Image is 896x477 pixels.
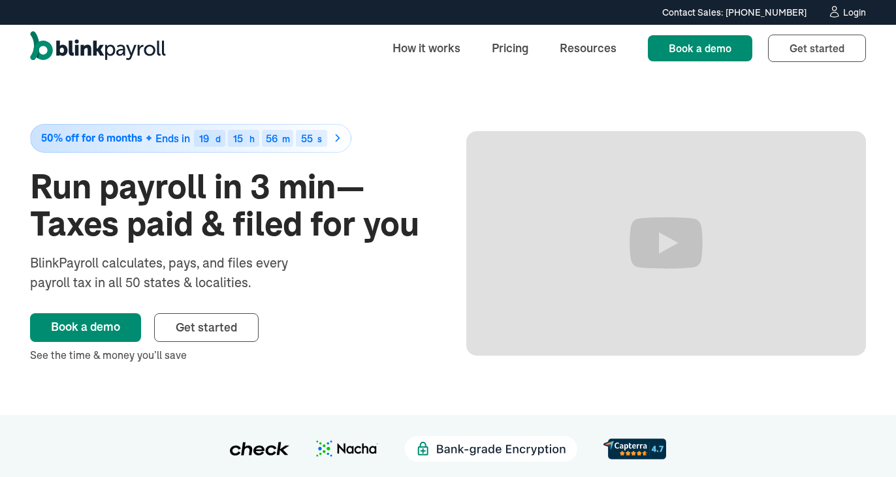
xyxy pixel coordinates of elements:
[30,347,430,363] div: See the time & money you’ll save
[30,168,430,243] h1: Run payroll in 3 min—Taxes paid & filed for you
[662,6,807,20] div: Contact Sales: [PHONE_NUMBER]
[301,132,313,145] span: 55
[266,132,278,145] span: 56
[827,5,866,20] a: Login
[249,134,255,144] div: h
[216,134,221,144] div: d
[317,134,322,144] div: s
[30,313,141,342] a: Book a demo
[843,8,866,17] div: Login
[199,132,209,145] span: 19
[282,134,290,144] div: m
[549,34,627,62] a: Resources
[176,320,237,335] span: Get started
[790,42,844,55] span: Get started
[768,35,866,62] a: Get started
[466,131,866,356] iframe: Run Payroll in 3 min with BlinkPayroll
[41,132,142,144] span: 50% off for 6 months
[155,132,190,145] span: Ends in
[30,31,166,65] a: home
[382,34,471,62] a: How it works
[154,313,259,342] a: Get started
[30,253,323,292] div: BlinkPayroll calculates, pays, and files every payroll tax in all 50 states & localities.
[669,42,731,55] span: Book a demo
[233,132,243,145] span: 15
[30,124,430,153] a: 50% off for 6 monthsEnds in19d15h56m55s
[648,35,752,61] a: Book a demo
[481,34,539,62] a: Pricing
[603,439,666,459] img: d56c0860-961d-46a8-819e-eda1494028f8.svg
